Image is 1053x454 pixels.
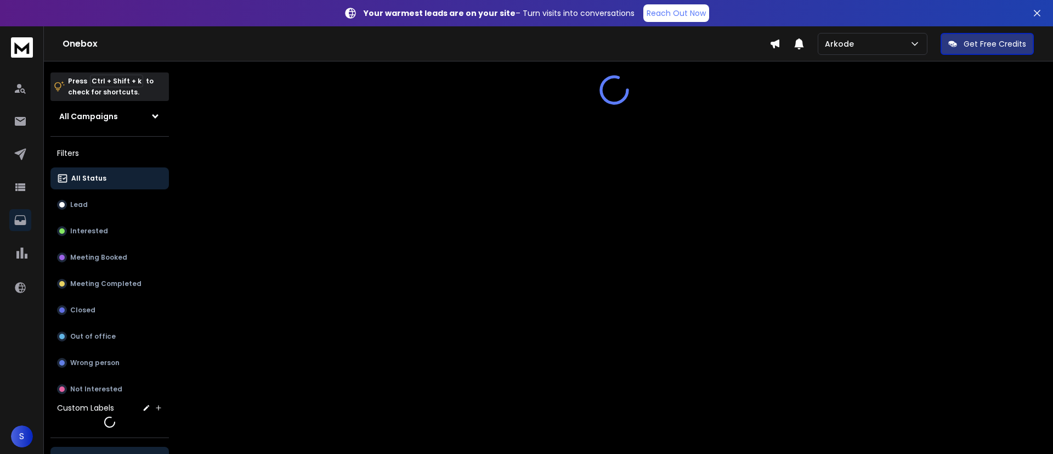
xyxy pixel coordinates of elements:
p: Press to check for shortcuts. [68,76,154,98]
h1: Onebox [63,37,769,51]
button: Meeting Booked [50,246,169,268]
button: Out of office [50,326,169,347]
img: logo [11,37,33,58]
p: Wrong person [70,358,120,367]
p: Interested [70,227,108,236]
button: S [11,425,33,447]
p: Arkode [825,38,858,49]
button: All Campaigns [50,105,169,127]
button: Not Interested [50,378,169,400]
button: Interested [50,220,169,242]
a: Reach Out Now [643,4,709,22]
button: Lead [50,194,169,216]
strong: Your warmest leads are on your site [364,8,516,19]
p: Get Free Credits [964,38,1026,49]
span: Ctrl + Shift + k [90,75,143,87]
p: Lead [70,200,88,209]
p: Reach Out Now [647,8,706,19]
button: Meeting Completed [50,273,169,295]
button: Wrong person [50,352,169,374]
h3: Filters [50,145,169,161]
h3: Custom Labels [57,402,114,413]
h1: All Campaigns [59,111,118,122]
p: Meeting Completed [70,279,141,288]
p: Not Interested [70,385,122,394]
p: Out of office [70,332,116,341]
p: Meeting Booked [70,253,127,262]
p: – Turn visits into conversations [364,8,635,19]
p: Closed [70,306,95,315]
p: All Status [71,174,106,183]
button: Closed [50,299,169,321]
button: Get Free Credits [941,33,1034,55]
button: All Status [50,167,169,189]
